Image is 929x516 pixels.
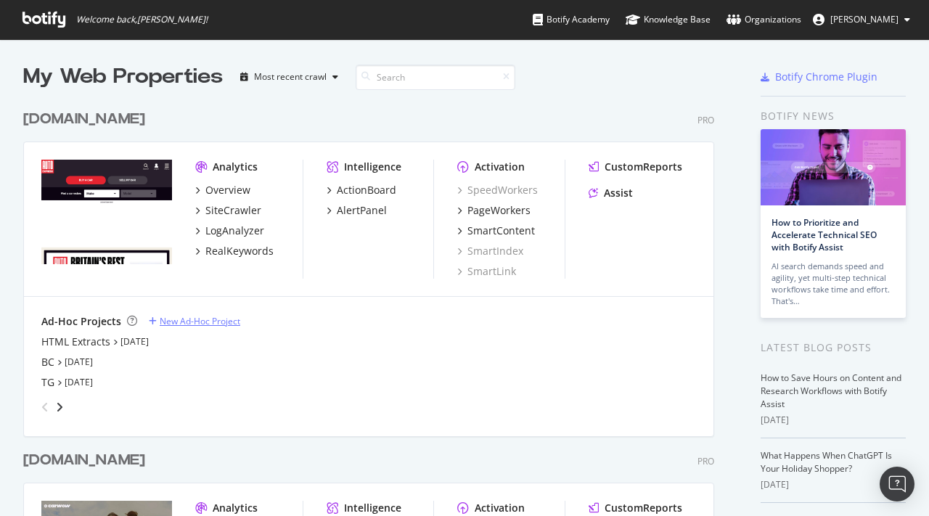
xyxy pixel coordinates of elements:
div: LogAnalyzer [205,224,264,238]
div: SiteCrawler [205,203,261,218]
a: Overview [195,183,250,197]
div: CustomReports [605,160,682,174]
div: [DOMAIN_NAME] [23,450,145,471]
div: Botify Chrome Plugin [775,70,877,84]
div: Most recent crawl [254,73,327,81]
span: Welcome back, [PERSON_NAME] ! [76,14,208,25]
div: Knowledge Base [626,12,711,27]
div: ActionBoard [337,183,396,197]
a: PageWorkers [457,203,531,218]
div: angle-right [54,400,65,414]
div: Intelligence [344,501,401,515]
a: SmartLink [457,264,516,279]
a: [DATE] [65,356,93,368]
div: Analytics [213,501,258,515]
img: How to Prioritize and Accelerate Technical SEO with Botify Assist [761,129,906,205]
div: SmartContent [467,224,535,238]
a: HTML Extracts [41,335,110,349]
a: Assist [589,186,633,200]
div: Activation [475,160,525,174]
a: TG [41,375,54,390]
div: Intelligence [344,160,401,174]
div: RealKeywords [205,244,274,258]
a: [DOMAIN_NAME] [23,450,151,471]
div: CustomReports [605,501,682,515]
a: [DATE] [120,335,149,348]
a: LogAnalyzer [195,224,264,238]
div: PageWorkers [467,203,531,218]
a: [DOMAIN_NAME] [23,109,151,130]
a: Botify Chrome Plugin [761,70,877,84]
a: RealKeywords [195,244,274,258]
div: [DATE] [761,414,906,427]
div: AlertPanel [337,203,387,218]
img: www.autoexpress.co.uk [41,160,172,264]
div: Botify Academy [533,12,610,27]
button: Most recent crawl [234,65,344,89]
div: Activation [475,501,525,515]
a: What Happens When ChatGPT Is Your Holiday Shopper? [761,449,892,475]
a: SmartContent [457,224,535,238]
div: New Ad-Hoc Project [160,315,240,327]
div: [DATE] [761,478,906,491]
div: Open Intercom Messenger [880,467,914,501]
a: BC [41,355,54,369]
div: Pro [697,455,714,467]
a: How to Save Hours on Content and Research Workflows with Botify Assist [761,372,901,410]
div: Overview [205,183,250,197]
div: Latest Blog Posts [761,340,906,356]
div: Pro [697,114,714,126]
div: My Web Properties [23,62,223,91]
a: New Ad-Hoc Project [149,315,240,327]
a: ActionBoard [327,183,396,197]
div: Botify news [761,108,906,124]
div: Assist [604,186,633,200]
div: AI search demands speed and agility, yet multi-step technical workflows take time and effort. Tha... [772,261,895,307]
a: AlertPanel [327,203,387,218]
a: SiteCrawler [195,203,261,218]
a: SpeedWorkers [457,183,538,197]
button: [PERSON_NAME] [801,8,922,31]
div: Ad-Hoc Projects [41,314,121,329]
div: angle-left [36,396,54,419]
a: CustomReports [589,501,682,515]
div: Organizations [727,12,801,27]
div: [DOMAIN_NAME] [23,109,145,130]
a: How to Prioritize and Accelerate Technical SEO with Botify Assist [772,216,877,253]
a: [DATE] [65,376,93,388]
div: Analytics [213,160,258,174]
input: Search [356,65,515,90]
a: CustomReports [589,160,682,174]
span: Bradley Raw [830,13,899,25]
a: SmartIndex [457,244,523,258]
